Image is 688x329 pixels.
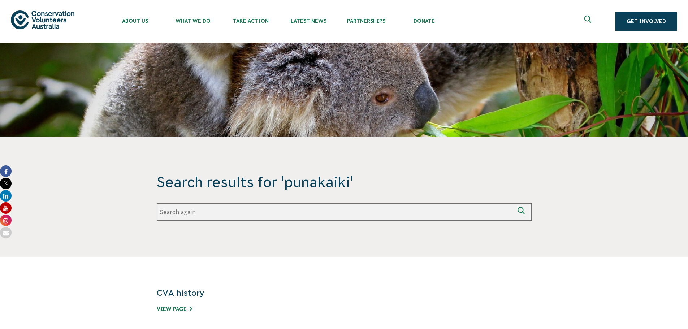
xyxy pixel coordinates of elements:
[222,18,280,24] span: Take Action
[106,18,164,24] span: About Us
[580,13,597,30] button: Expand search box Close search box
[615,12,677,31] a: Get Involved
[164,18,222,24] span: What We Do
[157,306,192,312] a: View Page
[395,18,453,24] span: Donate
[584,16,593,27] span: Expand search box
[337,18,395,24] span: Partnerships
[11,10,74,29] img: logo.svg
[157,173,532,191] span: Search results for 'punakaiki'
[157,203,514,221] input: Search again
[157,288,204,298] a: CVA history
[280,18,337,24] span: Latest News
